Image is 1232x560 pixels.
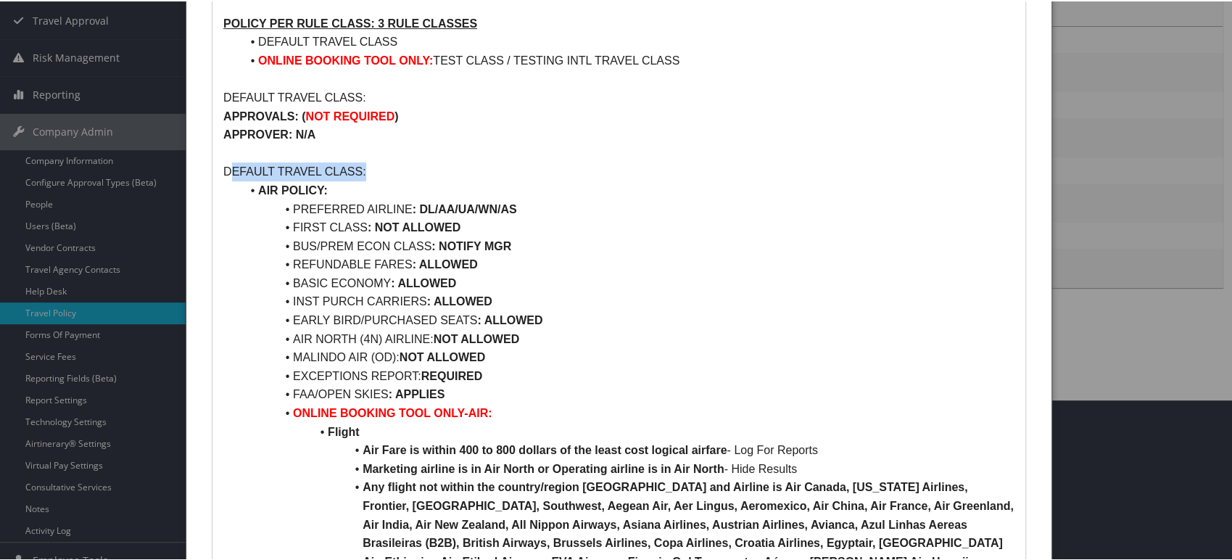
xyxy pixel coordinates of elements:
[241,217,1014,236] li: FIRST CLASS
[241,310,1014,329] li: EARLY BIRD/PURCHASED SEATS
[258,53,433,65] strong: ONLINE BOOKING TOOL ONLY:
[241,273,1014,292] li: BASIC ECONOMY
[413,257,478,269] strong: : ALLOWED
[241,291,1014,310] li: INST PURCH CARRIERS
[223,161,1014,180] p: DEFAULT TRAVEL CLASS:
[391,276,456,288] strong: : ALLOWED
[241,366,1014,384] li: EXCEPTIONS REPORT:
[363,461,724,474] strong: Marketing airline is in Air North or Operating airline is in Air North
[241,254,1014,273] li: REFUNDABLE FARES
[241,440,1014,458] li: - Log For Reports
[431,239,511,251] strong: : NOTIFY MGR
[363,442,727,455] strong: Air Fare is within 400 to 800 dollars of the least cost logical airfare
[400,350,486,362] strong: NOT ALLOWED
[241,199,1014,218] li: PREFERRED AIRLINE
[241,31,1014,50] li: DEFAULT TRAVEL CLASS
[434,332,520,344] strong: NOT ALLOWED
[421,368,482,381] strong: REQUIRED
[293,405,492,418] strong: ONLINE BOOKING TOOL ONLY-AIR:
[241,236,1014,255] li: BUS/PREM ECON CLASS
[241,50,1014,69] li: TEST CLASS / TESTING INTL TRAVEL CLASS
[241,458,1014,477] li: - Hide Results
[258,183,328,195] strong: AIR POLICY:
[477,313,542,325] strong: : ALLOWED
[306,109,395,121] strong: NOT REQUIRED
[427,294,492,306] strong: : ALLOWED
[394,109,398,121] strong: )
[368,220,460,232] strong: : NOT ALLOWED
[223,127,315,139] strong: APPROVER: N/A
[241,347,1014,366] li: MALINDO AIR (OD):
[328,424,360,437] strong: Flight
[389,387,445,399] strong: : APPLIES
[223,16,477,28] u: POLICY PER RULE CLASS: 3 RULE CLASSES
[413,202,517,214] strong: : DL/AA/UA/WN/AS
[241,329,1014,347] li: AIR NORTH (4N) AIRLINE:
[223,87,1014,106] p: DEFAULT TRAVEL CLASS:
[241,384,1014,403] li: FAA/OPEN SKIES
[223,109,305,121] strong: APPROVALS: (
